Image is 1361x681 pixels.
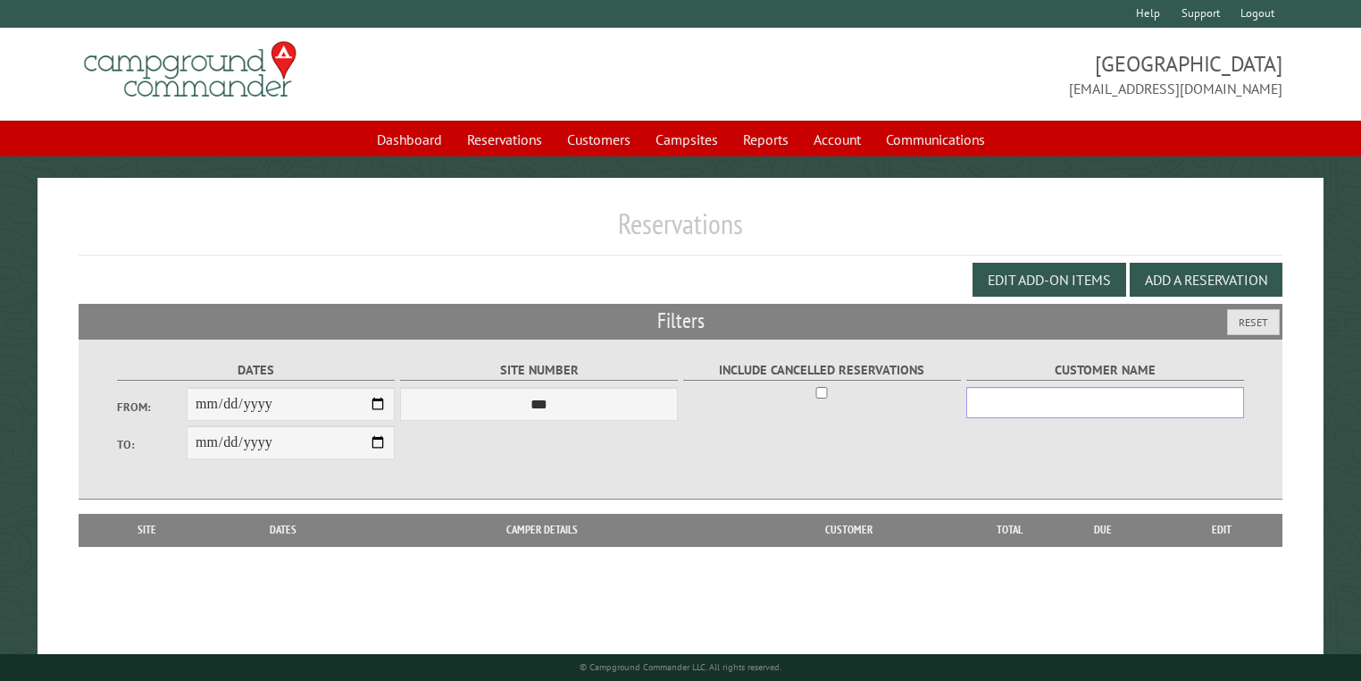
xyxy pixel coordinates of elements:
label: Site Number [400,360,678,381]
span: [GEOGRAPHIC_DATA] [EMAIL_ADDRESS][DOMAIN_NAME] [680,49,1282,99]
small: © Campground Commander LLC. All rights reserved. [580,661,781,673]
th: Camper Details [362,514,724,546]
h1: Reservations [79,206,1283,256]
label: Dates [117,360,395,381]
button: Reset [1227,309,1280,335]
a: Customers [556,122,641,156]
th: Due [1046,514,1160,546]
button: Add a Reservation [1130,263,1282,297]
th: Dates [205,514,361,546]
a: Communications [875,122,996,156]
a: Reservations [456,122,553,156]
label: From: [117,399,187,416]
th: Total [974,514,1046,546]
a: Dashboard [366,122,453,156]
label: Include Cancelled Reservations [683,360,961,381]
label: Customer Name [966,360,1244,381]
button: Edit Add-on Items [973,263,1126,297]
th: Site [88,514,206,546]
img: Campground Commander [79,35,302,105]
th: Edit [1160,514,1282,546]
label: To: [117,436,187,453]
th: Customer [723,514,974,546]
a: Reports [732,122,799,156]
h2: Filters [79,304,1283,338]
a: Campsites [645,122,729,156]
a: Account [803,122,872,156]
